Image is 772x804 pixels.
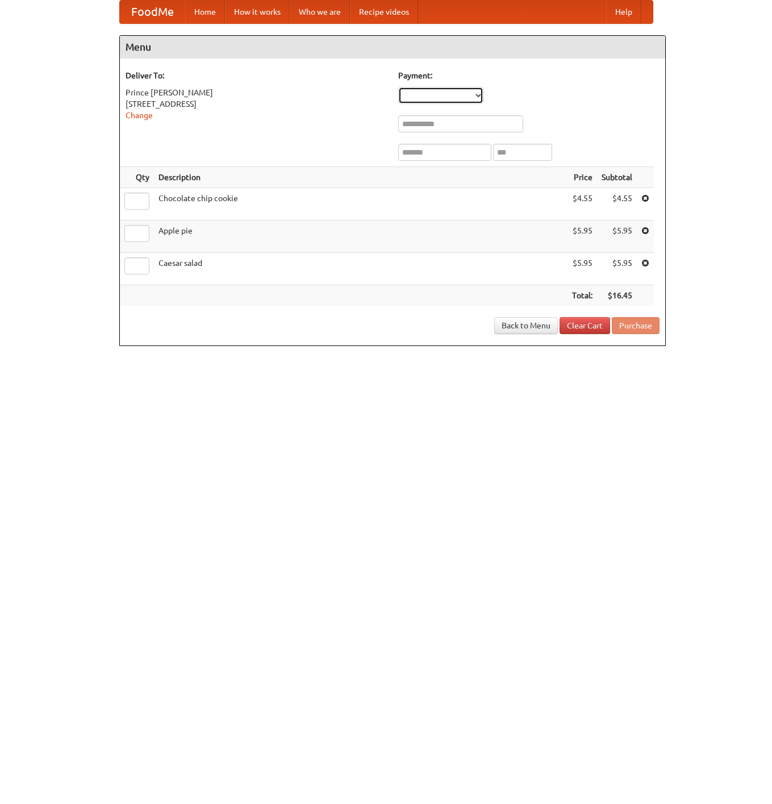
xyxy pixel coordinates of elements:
th: Subtotal [597,167,637,188]
th: $16.45 [597,285,637,306]
td: Apple pie [154,220,567,253]
td: $4.55 [597,188,637,220]
a: Recipe videos [350,1,418,23]
th: Qty [120,167,154,188]
td: $5.95 [567,220,597,253]
h5: Payment: [398,70,660,81]
a: Help [606,1,641,23]
th: Description [154,167,567,188]
div: [STREET_ADDRESS] [126,98,387,110]
td: $5.95 [567,253,597,285]
th: Price [567,167,597,188]
a: Back to Menu [494,317,558,334]
button: Purchase [612,317,660,334]
td: $5.95 [597,253,637,285]
h5: Deliver To: [126,70,387,81]
a: Change [126,111,153,120]
a: Who we are [290,1,350,23]
a: How it works [225,1,290,23]
td: $4.55 [567,188,597,220]
th: Total: [567,285,597,306]
a: Clear Cart [560,317,610,334]
td: $5.95 [597,220,637,253]
div: Prince [PERSON_NAME] [126,87,387,98]
a: Home [185,1,225,23]
a: FoodMe [120,1,185,23]
h4: Menu [120,36,665,59]
td: Chocolate chip cookie [154,188,567,220]
td: Caesar salad [154,253,567,285]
